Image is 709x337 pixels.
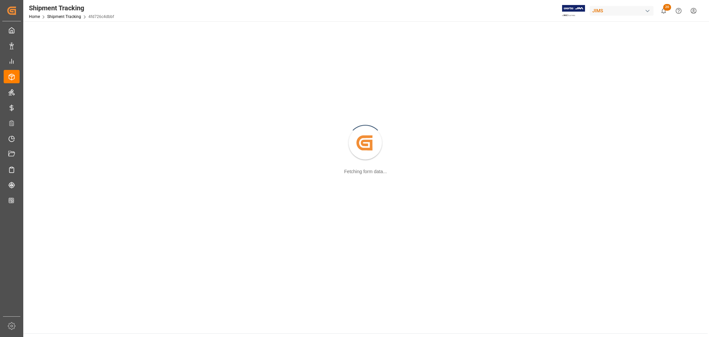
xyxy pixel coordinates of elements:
img: Exertis%20JAM%20-%20Email%20Logo.jpg_1722504956.jpg [562,5,585,17]
div: JIMS [590,6,653,16]
div: Fetching form data... [344,168,387,175]
span: 20 [663,4,671,11]
a: Shipment Tracking [47,14,81,19]
a: Home [29,14,40,19]
button: show 20 new notifications [656,3,671,18]
div: Shipment Tracking [29,3,114,13]
button: JIMS [590,4,656,17]
button: Help Center [671,3,686,18]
